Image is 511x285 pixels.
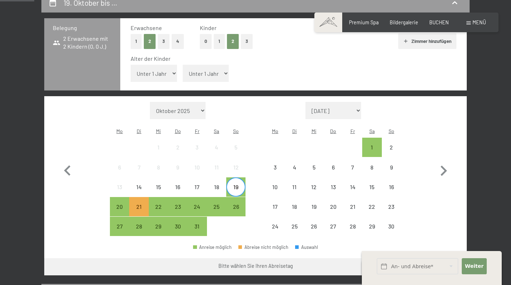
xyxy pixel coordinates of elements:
h3: Belegung [53,24,112,32]
div: Wed Nov 19 2025 [304,197,323,216]
div: Mon Oct 20 2025 [110,197,129,216]
div: Wed Nov 26 2025 [304,217,323,236]
div: Abreise möglich [187,197,207,216]
div: Abreise nicht möglich [343,217,362,236]
abbr: Freitag [350,128,355,134]
div: 24 [188,204,206,222]
div: Tue Oct 07 2025 [129,157,148,177]
div: Abreise nicht möglich [362,157,381,177]
div: 5 [227,144,245,162]
div: Abreise nicht möglich [226,157,246,177]
div: 27 [111,223,128,241]
div: Abreise nicht möglich [129,177,148,197]
abbr: Donnerstag [330,128,336,134]
div: 15 [363,184,381,202]
div: Abreise nicht möglich [304,157,323,177]
div: Abreise möglich [187,217,207,236]
div: Bitte wählen Sie Ihren Abreisetag [218,262,293,270]
div: 14 [344,184,361,202]
div: Abreise nicht möglich [149,138,168,157]
span: Weiter [465,263,484,270]
div: 4 [208,144,226,162]
div: Sun Oct 26 2025 [226,197,246,216]
div: Thu Oct 30 2025 [168,217,187,236]
div: 9 [383,164,400,182]
span: 2 Erwachsene mit 2 Kindern (0, 0 J.) [53,35,112,51]
div: 28 [130,223,148,241]
div: Abreise nicht möglich [265,157,285,177]
div: Abreise möglich [110,217,129,236]
div: Sun Oct 12 2025 [226,157,246,177]
div: Auswahl [295,245,318,250]
div: Abreise nicht möglich [324,197,343,216]
div: 3 [188,144,206,162]
div: Sat Nov 22 2025 [362,197,381,216]
div: Wed Nov 12 2025 [304,177,323,197]
div: 7 [130,164,148,182]
div: Sat Nov 01 2025 [362,138,381,157]
div: Abreise nicht möglich [265,197,285,216]
div: Fri Nov 28 2025 [343,217,362,236]
div: Thu Oct 09 2025 [168,157,187,177]
div: 10 [188,164,206,182]
div: Abreise nicht möglich [187,157,207,177]
div: Sun Oct 19 2025 [226,177,246,197]
div: 9 [169,164,187,182]
div: Sat Nov 08 2025 [362,157,381,177]
div: Abreise nicht möglich [226,138,246,157]
div: 3 [266,164,284,182]
button: 3 [241,34,253,49]
div: Anreise möglich [193,245,232,250]
abbr: Mittwoch [156,128,161,134]
div: Fri Oct 24 2025 [187,197,207,216]
div: 11 [208,164,226,182]
div: Abreise nicht möglich [343,197,362,216]
div: Alter der Kinder [131,55,451,63]
div: Abreise nicht möglich [343,157,362,177]
div: Abreise nicht möglich [110,177,129,197]
button: Nächster Monat [433,102,454,236]
abbr: Dienstag [292,128,297,134]
div: Wed Oct 15 2025 [149,177,168,197]
div: Abreise nicht möglich [324,217,343,236]
button: 2 [144,34,156,49]
div: Abreise nicht möglich [285,217,304,236]
div: Abreise nicht möglich [207,177,226,197]
button: Weiter [462,258,486,274]
button: 3 [158,34,170,49]
div: Tue Nov 18 2025 [285,197,304,216]
div: Abreise nicht möglich [129,157,148,177]
div: 21 [130,204,148,222]
div: Thu Nov 27 2025 [324,217,343,236]
div: Abreise nicht möglich [362,217,381,236]
abbr: Donnerstag [175,128,181,134]
div: 8 [363,164,381,182]
div: 16 [169,184,187,202]
div: Abreise nicht möglich [285,157,304,177]
abbr: Montag [272,128,278,134]
div: 17 [266,204,284,222]
abbr: Sonntag [389,128,394,134]
div: 2 [169,144,187,162]
div: Abreise nicht möglich [324,177,343,197]
div: 20 [111,204,128,222]
div: 17 [188,184,206,202]
div: Mon Nov 03 2025 [265,157,285,177]
div: Mon Nov 10 2025 [265,177,285,197]
div: 6 [324,164,342,182]
div: Fri Nov 07 2025 [343,157,362,177]
div: Abreise nicht möglich [149,177,168,197]
div: Sun Nov 30 2025 [382,217,401,236]
div: Abreise nicht möglich [265,217,285,236]
div: Mon Oct 27 2025 [110,217,129,236]
div: Tue Nov 04 2025 [285,157,304,177]
div: 1 [150,144,167,162]
div: Mon Oct 13 2025 [110,177,129,197]
div: Thu Oct 02 2025 [168,138,187,157]
button: 1 [131,34,142,49]
div: 8 [150,164,167,182]
span: Premium Spa [349,19,379,25]
div: Fri Oct 17 2025 [187,177,207,197]
div: Abreise nicht möglich [168,138,187,157]
div: Sun Oct 05 2025 [226,138,246,157]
